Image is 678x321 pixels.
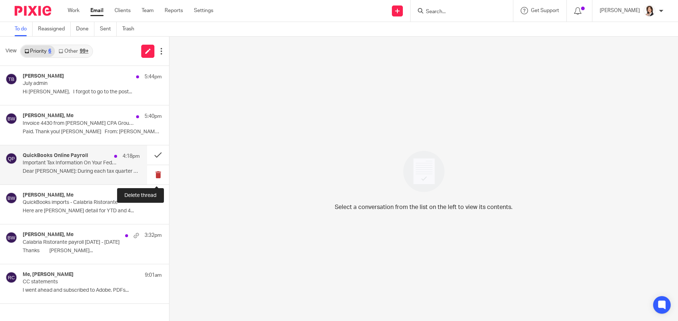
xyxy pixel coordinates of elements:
[76,22,94,36] a: Done
[335,203,513,212] p: Select a conversation from the list on the left to view its contents.
[425,9,491,15] input: Search
[23,239,134,246] p: Calabria Ristorante payroll [DATE] - [DATE]
[23,208,162,214] p: Here are [PERSON_NAME] detail for YTD and 4...
[23,192,74,198] h4: [PERSON_NAME], Me
[23,287,162,294] p: I went ahead and subscribed to Adobe. PDFs...
[68,7,79,14] a: Work
[23,89,162,95] p: Hi [PERSON_NAME], I forgot to go to the post...
[23,81,134,87] p: July admin
[23,272,74,278] h4: Me, [PERSON_NAME]
[5,47,16,55] span: View
[531,8,559,13] span: Get Support
[23,232,74,238] h4: [PERSON_NAME], Me
[55,45,92,57] a: Other99+
[23,129,162,135] p: Paid. Thank you! [PERSON_NAME] From: [PERSON_NAME]...
[145,272,162,279] p: 9:01am
[23,199,134,206] p: QuickBooks imports - Calabria Ristorante
[21,45,55,57] a: Priority6
[145,113,162,120] p: 5:40pm
[142,7,154,14] a: Team
[23,160,116,166] p: Important Tax Information On Your Federal Payment and Filing
[23,113,74,119] h4: [PERSON_NAME], Me
[80,49,89,54] div: 99+
[122,22,140,36] a: Trash
[398,146,449,197] img: image
[23,279,134,285] p: CC statements
[145,192,162,199] p: 3:46pm
[23,248,162,254] p: Thanks [PERSON_NAME]...
[48,49,51,54] div: 6
[644,5,655,17] img: BW%20Website%203%20-%20square.jpg
[23,120,134,127] p: Invoice 4430 from [PERSON_NAME] CPA Group, PLLC
[90,7,104,14] a: Email
[145,73,162,81] p: 5:44pm
[5,232,17,243] img: svg%3E
[23,153,88,159] h4: QuickBooks Online Payroll
[194,7,213,14] a: Settings
[23,168,140,175] p: Dear [PERSON_NAME]: During each tax quarter we...
[23,73,64,79] h4: [PERSON_NAME]
[165,7,183,14] a: Reports
[600,7,640,14] p: [PERSON_NAME]
[15,6,51,16] img: Pixie
[5,272,17,283] img: svg%3E
[5,192,17,204] img: svg%3E
[100,22,117,36] a: Sent
[145,232,162,239] p: 3:32pm
[5,153,17,164] img: svg%3E
[15,22,33,36] a: To do
[38,22,71,36] a: Reassigned
[123,153,140,160] p: 4:18pm
[5,73,17,85] img: svg%3E
[5,113,17,124] img: svg%3E
[115,7,131,14] a: Clients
